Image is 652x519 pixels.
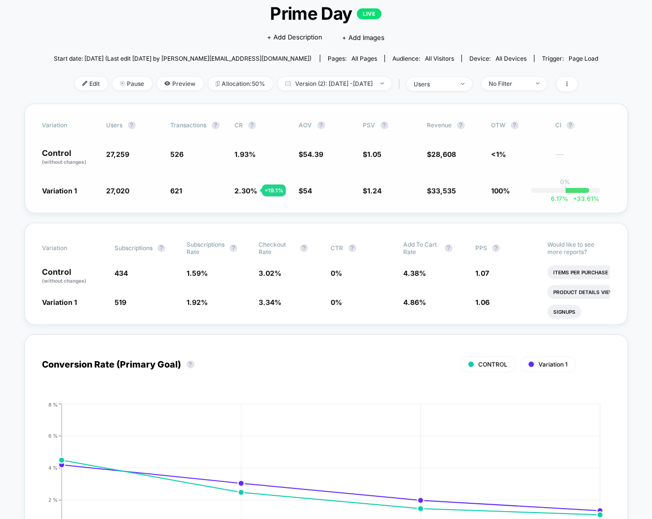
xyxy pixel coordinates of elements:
[556,121,610,129] span: CI
[42,121,97,129] span: Variation
[461,55,534,62] span: Device:
[212,121,220,129] button: ?
[107,186,130,195] span: 27,020
[82,81,87,86] img: edit
[48,497,58,503] tspan: 2 %
[171,121,207,129] span: Transactions
[304,186,312,195] span: 54
[128,121,136,129] button: ?
[259,269,281,277] span: 3.02 %
[492,121,546,129] span: OTW
[432,150,457,158] span: 28,608
[492,150,506,158] span: <1%
[561,178,571,185] p: 0%
[42,268,105,285] p: Control
[300,244,308,252] button: ?
[187,298,208,306] span: 1.92 %
[551,195,568,202] span: 6.17 %
[299,186,312,195] span: $
[556,151,610,166] span: ---
[331,244,344,252] span: CTR
[569,55,598,62] span: Page Load
[475,298,490,306] span: 1.06
[403,241,440,256] span: Add To Cart Rate
[107,121,123,129] span: users
[187,361,194,369] button: ?
[381,121,388,129] button: ?
[42,186,77,195] span: Variation 1
[392,55,454,62] div: Audience:
[304,150,324,158] span: 54.39
[547,265,614,279] li: Items Per Purchase
[357,8,382,19] p: LIVE
[259,298,281,306] span: 3.34 %
[317,121,325,129] button: ?
[42,149,97,166] p: Control
[496,55,527,62] span: all devices
[445,244,453,252] button: ?
[262,185,286,196] div: + 19.1 %
[547,285,638,299] li: Product Details Views Rate
[425,55,454,62] span: All Visitors
[363,150,382,158] span: $
[230,244,237,252] button: ?
[81,3,571,24] span: Prime Day
[54,55,311,62] span: Start date: [DATE] (Last edit [DATE] by [PERSON_NAME][EMAIL_ADDRESS][DOMAIN_NAME])
[299,150,324,158] span: $
[216,81,220,86] img: rebalance
[573,195,577,202] span: +
[536,82,539,84] img: end
[278,77,391,90] span: Version (2): [DATE] - [DATE]
[171,150,184,158] span: 526
[348,244,356,252] button: ?
[248,121,256,129] button: ?
[403,298,426,306] span: 4.86 %
[363,121,376,129] span: PSV
[187,269,208,277] span: 1.59 %
[457,121,465,129] button: ?
[299,121,312,129] span: AOV
[75,77,108,90] span: Edit
[157,77,203,90] span: Preview
[331,298,343,306] span: 0 %
[427,150,457,158] span: $
[565,185,567,193] p: |
[268,33,323,42] span: + Add Description
[547,305,581,319] li: Signups
[432,186,457,195] span: 33,535
[381,82,384,84] img: end
[48,433,58,439] tspan: 6 %
[427,121,452,129] span: Revenue
[42,241,97,256] span: Variation
[235,150,256,158] span: 1.93 %
[115,269,128,277] span: 434
[489,80,529,87] div: No Filter
[42,159,87,165] span: (without changes)
[259,241,295,256] span: Checkout Rate
[475,269,489,277] span: 1.07
[107,150,130,158] span: 27,259
[539,361,568,368] span: Variation 1
[414,80,454,88] div: users
[171,186,183,195] span: 621
[363,186,382,195] span: $
[475,244,487,252] span: PPS
[48,465,58,471] tspan: 4 %
[479,361,508,368] span: CONTROL
[187,241,225,256] span: Subscriptions Rate
[328,55,377,62] div: Pages:
[113,77,152,90] span: Pause
[368,150,382,158] span: 1.05
[42,278,87,284] span: (without changes)
[208,77,273,90] span: Allocation: 50%
[396,77,407,91] span: |
[568,195,599,202] span: 33.61 %
[343,34,385,41] span: + Add Images
[48,401,58,407] tspan: 8 %
[235,121,243,129] span: CR
[427,186,457,195] span: $
[157,244,165,252] button: ?
[285,81,291,86] img: calendar
[567,121,575,129] button: ?
[403,269,426,277] span: 4.38 %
